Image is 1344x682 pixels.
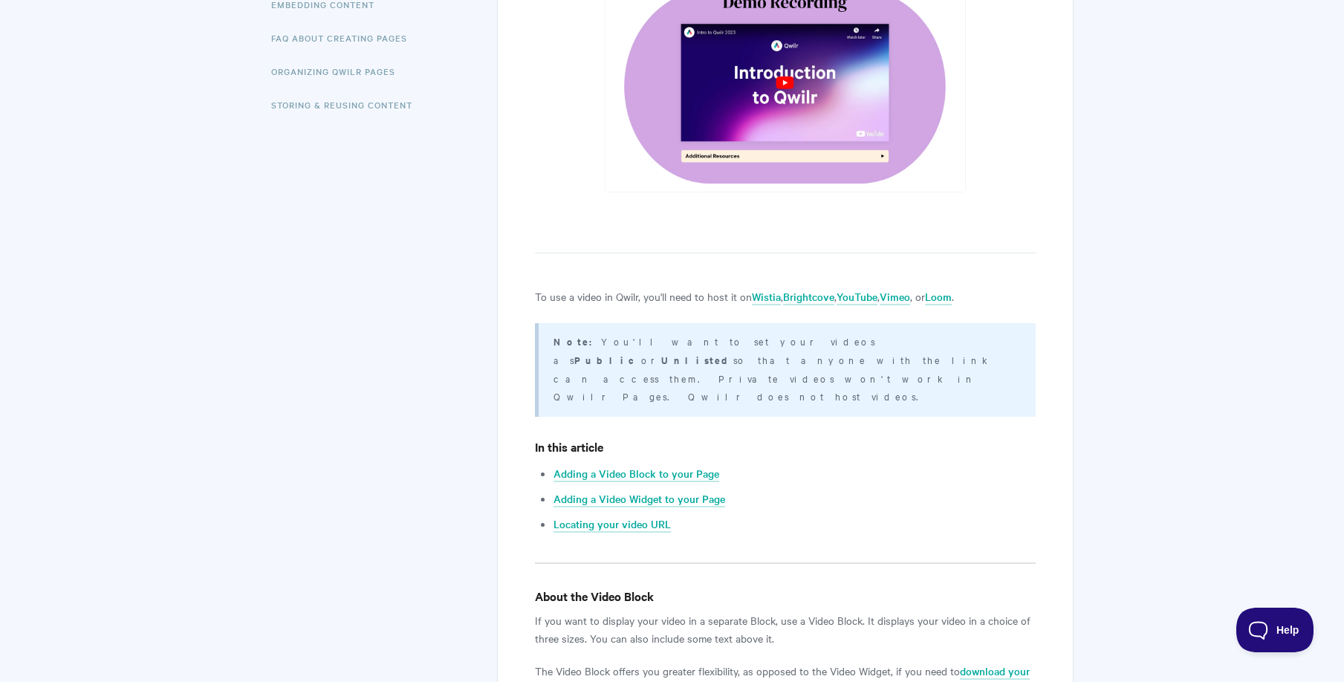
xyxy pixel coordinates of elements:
a: Vimeo [880,289,910,305]
p: To use a video in Qwilr, you'll need to host it on , , , , or . [535,288,1035,305]
strong: Note: [553,334,601,348]
strong: Unlisted [661,353,733,367]
p: You'll want to set your videos as or so that anyone with the link can access them. Private videos... [553,332,1016,405]
a: YouTube [837,289,877,305]
a: Adding a Video Block to your Page [553,466,719,482]
a: Brightcove [783,289,834,305]
iframe: Toggle Customer Support [1236,608,1314,652]
a: Locating your video URL [553,516,671,533]
h4: About the Video Block [535,587,1035,605]
a: Wistia [752,289,781,305]
a: FAQ About Creating Pages [271,23,418,53]
a: Loom [925,289,952,305]
strong: Public [574,353,641,367]
h4: In this article [535,438,1035,456]
a: Organizing Qwilr Pages [271,56,406,86]
a: Adding a Video Widget to your Page [553,491,725,507]
a: Storing & Reusing Content [271,90,423,120]
p: If you want to display your video in a separate Block, use a Video Block. It displays your video ... [535,611,1035,647]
